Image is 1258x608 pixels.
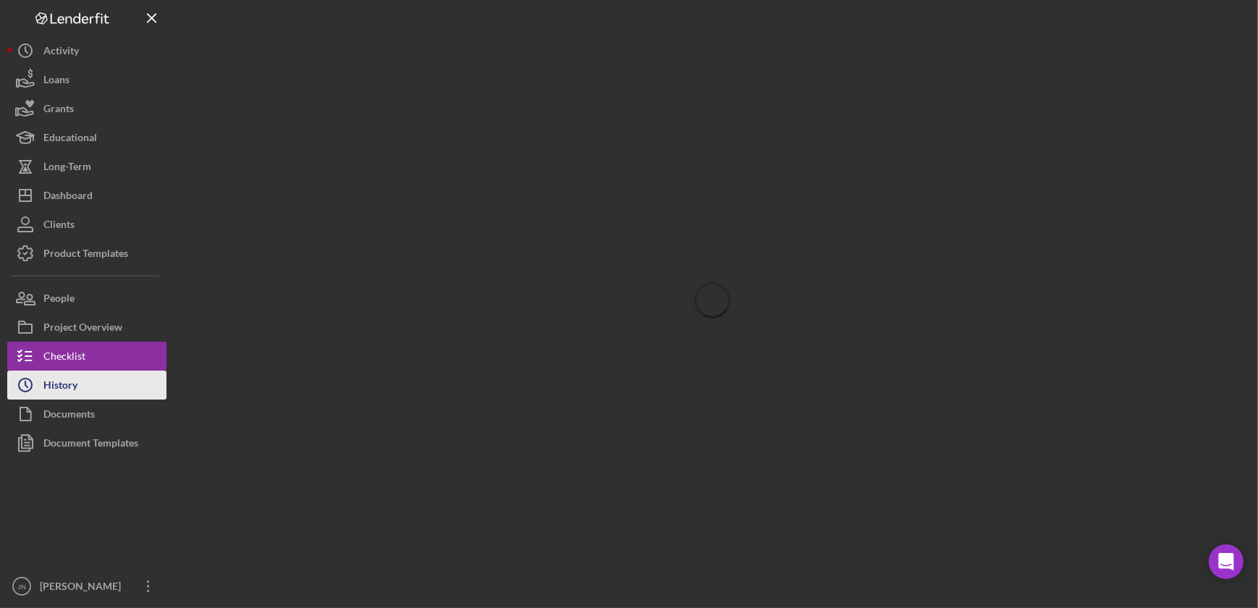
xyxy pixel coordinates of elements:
button: Loans [7,65,166,94]
div: People [43,284,75,316]
button: Dashboard [7,181,166,210]
div: Educational [43,123,97,156]
div: Checklist [43,342,85,374]
button: Checklist [7,342,166,371]
div: Loans [43,65,69,98]
div: Dashboard [43,181,93,214]
button: Project Overview [7,313,166,342]
div: Long-Term [43,152,91,185]
div: [PERSON_NAME] [36,572,130,604]
div: Documents [43,400,95,432]
button: History [7,371,166,400]
text: JN [17,583,26,591]
div: Product Templates [43,239,128,271]
button: Grants [7,94,166,123]
div: Document Templates [43,428,138,461]
div: Open Intercom Messenger [1209,544,1244,579]
div: Activity [43,36,79,69]
button: Clients [7,210,166,239]
div: Project Overview [43,313,122,345]
div: History [43,371,77,403]
button: JN[PERSON_NAME] [7,572,166,601]
div: Clients [43,210,75,242]
button: Product Templates [7,239,166,268]
button: Document Templates [7,428,166,457]
button: Long-Term [7,152,166,181]
button: Documents [7,400,166,428]
button: People [7,284,166,313]
div: Grants [43,94,74,127]
button: Activity [7,36,166,65]
button: Educational [7,123,166,152]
